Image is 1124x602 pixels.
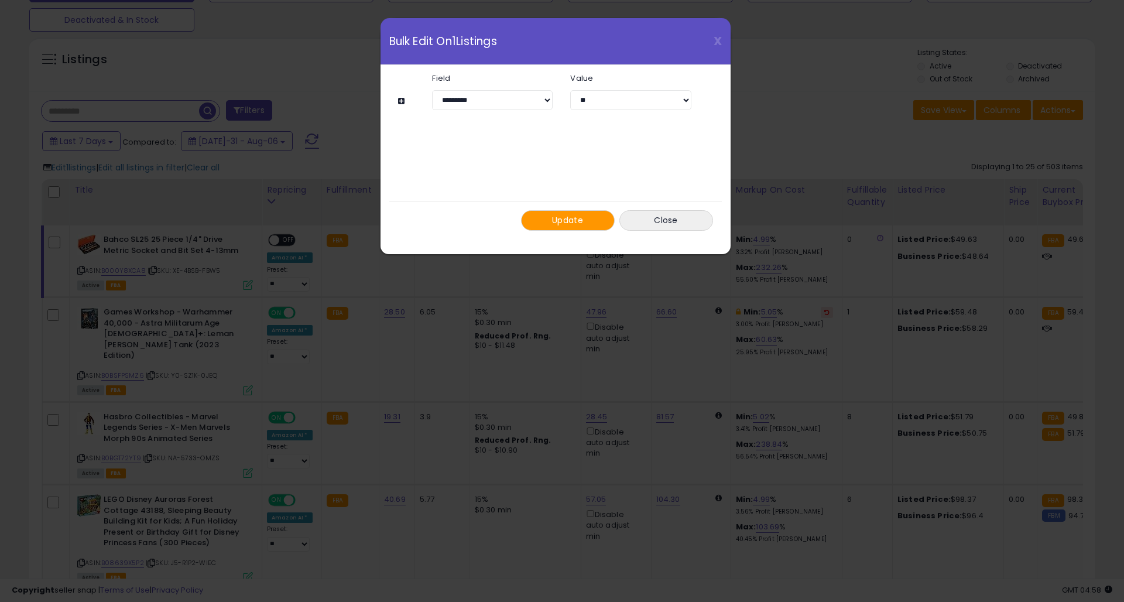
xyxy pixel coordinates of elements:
[561,74,700,82] label: Value
[423,74,561,82] label: Field
[552,214,583,226] span: Update
[619,210,713,231] button: Close
[714,33,722,49] span: X
[389,36,497,47] span: Bulk Edit On 1 Listings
